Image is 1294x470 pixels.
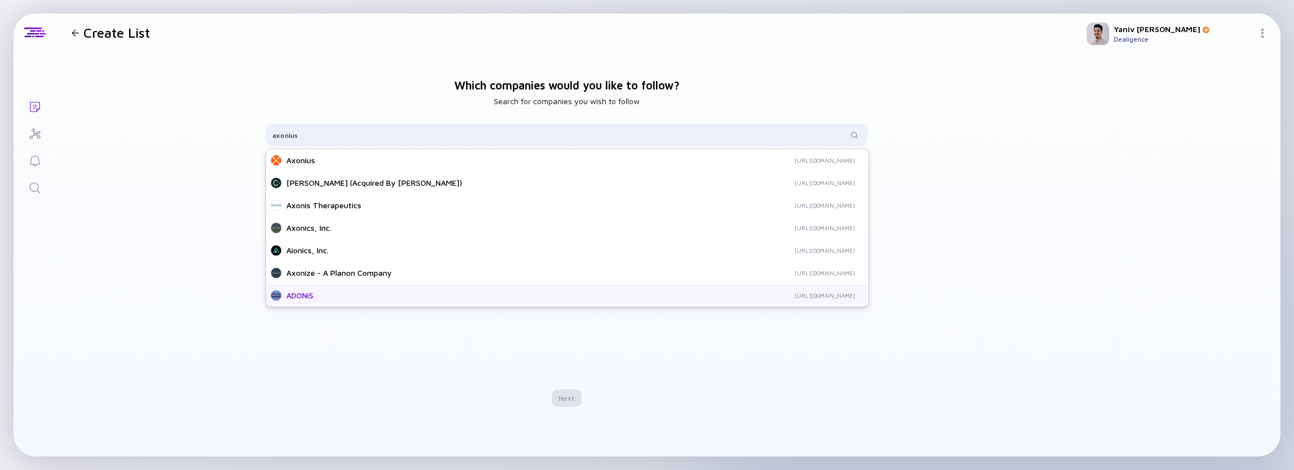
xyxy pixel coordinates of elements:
[286,290,552,301] div: ADONiS
[556,292,855,299] div: [URL][DOMAIN_NAME]
[454,79,680,92] h1: Which companies would you like to follow?
[14,146,56,173] a: Reminders
[631,179,855,187] div: [URL][DOMAIN_NAME]
[83,25,150,41] h1: Create List
[14,92,56,119] a: Lists
[580,202,856,209] div: [URL][DOMAIN_NAME]
[1114,24,1253,34] div: Yaniv [PERSON_NAME]
[557,156,856,164] div: [URL][DOMAIN_NAME]
[14,119,56,146] a: Investor Map
[286,222,561,234] div: Axonics, Inc.
[564,247,856,254] div: [URL][DOMAIN_NAME]
[272,129,848,141] input: Enter Company name, Linkedin URL, or Website URL
[596,269,856,277] div: [URL][DOMAIN_NAME]
[286,177,626,189] div: [PERSON_NAME] (Acquired By [PERSON_NAME])
[565,224,855,232] div: [URL][DOMAIN_NAME]
[286,155,553,166] div: Axonius
[14,173,56,200] a: Search
[1114,35,1253,43] div: Dealigence
[1087,23,1109,45] img: Yaniv Profile Picture
[494,96,640,106] h2: Search for companies you wish to follow
[286,200,576,211] div: Axonis Therapeutics
[1258,29,1267,38] img: Menu
[552,390,582,407] div: Next
[286,245,560,256] div: Aionics, Inc.
[286,267,591,279] div: Axonize - A Planon Company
